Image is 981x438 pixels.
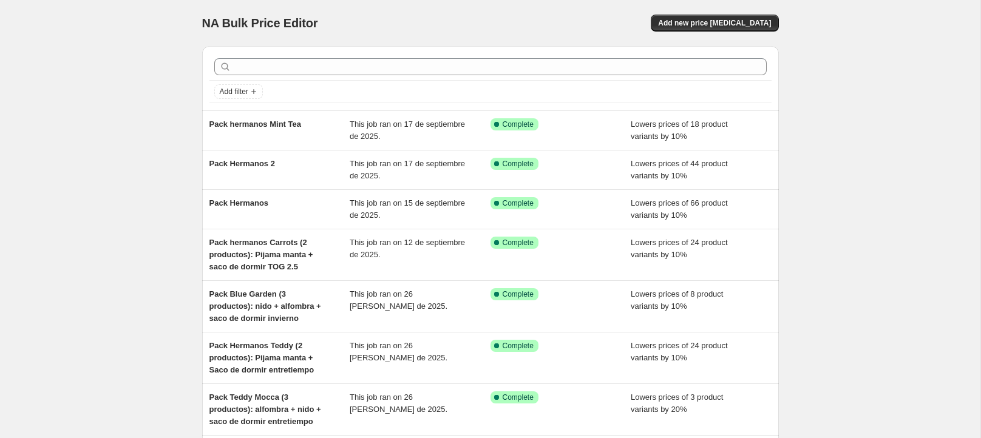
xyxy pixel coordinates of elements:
span: Pack Hermanos Teddy (2 productos): Pijama manta + Saco de dormir entretiempo [209,341,314,374]
span: Lowers prices of 8 product variants by 10% [631,289,723,311]
span: Pack Blue Garden (3 productos): nido + alfombra + saco de dormir invierno [209,289,321,323]
span: Pack Hermanos 2 [209,159,275,168]
span: Pack Hermanos [209,198,269,207]
span: NA Bulk Price Editor [202,16,318,30]
span: This job ran on 17 de septiembre de 2025. [350,159,465,180]
span: Lowers prices of 24 product variants by 10% [631,341,728,362]
span: This job ran on 15 de septiembre de 2025. [350,198,465,220]
span: This job ran on 26 [PERSON_NAME] de 2025. [350,341,447,362]
span: Complete [503,198,534,208]
span: Pack Teddy Mocca (3 productos): alfombra + nido + saco de dormir entretiempo [209,393,321,426]
span: Lowers prices of 66 product variants by 10% [631,198,728,220]
span: Lowers prices of 3 product variants by 20% [631,393,723,414]
span: Lowers prices of 44 product variants by 10% [631,159,728,180]
span: Complete [503,289,534,299]
span: Complete [503,341,534,351]
span: Pack hermanos Carrots (2 productos): Pijama manta + saco de dormir TOG 2.5 [209,238,313,271]
span: Pack hermanos Mint Tea [209,120,301,129]
span: Add filter [220,87,248,96]
span: This job ran on 17 de septiembre de 2025. [350,120,465,141]
span: Complete [503,120,534,129]
span: Complete [503,393,534,402]
span: Lowers prices of 24 product variants by 10% [631,238,728,259]
span: This job ran on 26 [PERSON_NAME] de 2025. [350,393,447,414]
span: This job ran on 12 de septiembre de 2025. [350,238,465,259]
button: Add new price [MEDICAL_DATA] [651,15,778,32]
span: This job ran on 26 [PERSON_NAME] de 2025. [350,289,447,311]
span: Lowers prices of 18 product variants by 10% [631,120,728,141]
span: Add new price [MEDICAL_DATA] [658,18,771,28]
button: Add filter [214,84,263,99]
span: Complete [503,238,534,248]
span: Complete [503,159,534,169]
